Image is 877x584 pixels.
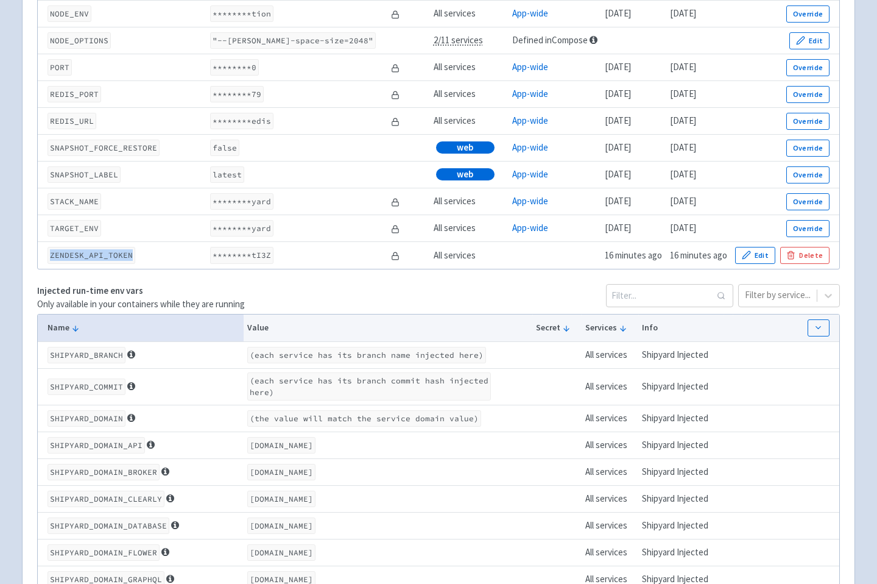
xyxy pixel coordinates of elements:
code: NODE_OPTIONS [48,32,111,49]
time: [DATE] [670,7,696,19]
td: Shipyard Injected [638,432,724,458]
td: All services [429,1,508,27]
td: All services [581,539,638,566]
th: Value [244,315,532,342]
time: [DATE] [670,195,696,207]
p: Only available in your containers while they are running [37,297,245,312]
button: Override [786,220,829,237]
code: SNAPSHOT_FORCE_RESTORE [48,140,160,156]
button: Override [786,86,829,103]
code: [DOMAIN_NAME] [247,437,315,454]
a: App-wide [512,61,548,73]
input: Filter... [606,284,733,307]
code: (the value will match the service domain value) [247,410,481,427]
span: 2/11 services [434,34,483,46]
a: App-wide [512,88,548,99]
code: latest [210,166,244,183]
td: All services [581,368,638,405]
time: 16 minutes ago [605,249,662,261]
code: SHIPYARD_DOMAIN_BROKER [48,464,160,480]
code: SHIPYARD_DOMAIN_DATABASE [48,518,169,534]
a: App-wide [512,141,548,153]
code: SHIPYARD_DOMAIN_FLOWER [48,544,160,561]
a: App-wide [512,115,548,126]
code: TARGET_ENV [48,220,101,237]
td: All services [581,512,638,539]
td: Shipyard Injected [638,539,724,566]
code: SNAPSHOT_LABEL [48,166,121,183]
code: SHIPYARD_DOMAIN [48,410,125,427]
td: All services [429,188,508,215]
button: Override [786,140,829,157]
td: Shipyard Injected [638,485,724,512]
button: Secret [536,321,577,334]
time: [DATE] [605,222,631,233]
td: All services [429,54,508,81]
button: Edit [735,247,775,264]
code: ZENDESK_API_TOKEN [48,247,135,263]
code: [DOMAIN_NAME] [247,464,315,480]
button: Override [786,166,829,183]
time: [DATE] [605,195,631,207]
td: All services [429,215,508,242]
button: Override [786,5,829,23]
span: web [457,141,473,154]
td: Shipyard Injected [638,341,724,368]
code: (each service has its branch commit hash injected here) [247,372,491,401]
time: [DATE] [670,88,696,99]
span: web [457,168,473,180]
button: Override [786,193,829,210]
code: (each service has its branch name injected here) [247,347,486,363]
code: REDIS_URL [48,113,96,129]
code: [DOMAIN_NAME] [247,491,315,507]
button: Edit [789,32,829,49]
button: Override [786,59,829,76]
time: [DATE] [670,222,696,233]
td: All services [581,485,638,512]
td: All services [581,458,638,485]
button: Name [48,321,240,334]
td: All services [429,108,508,135]
td: Shipyard Injected [638,458,724,485]
td: Shipyard Injected [638,405,724,432]
time: [DATE] [605,168,631,180]
th: Info [638,315,724,342]
time: [DATE] [670,61,696,73]
code: "--[PERSON_NAME]-space-size=2048" [210,32,376,49]
code: SHIPYARD_DOMAIN_CLEARLY [48,491,164,507]
code: REDIS_PORT [48,86,101,102]
td: All services [581,432,638,458]
code: SHIPYARD_COMMIT [48,379,125,395]
time: [DATE] [605,141,631,153]
time: [DATE] [605,88,631,99]
time: [DATE] [605,7,631,19]
code: [DOMAIN_NAME] [247,518,315,534]
a: App-wide [512,222,548,233]
a: App-wide [512,7,548,19]
code: SHIPYARD_BRANCH [48,347,125,363]
button: Services [585,321,635,334]
a: Defined in Compose [512,34,588,46]
code: NODE_ENV [48,5,91,22]
a: App-wide [512,168,548,180]
strong: Injected run-time env vars [37,285,143,296]
td: Shipyard Injected [638,512,724,539]
time: [DATE] [670,168,696,180]
time: 16 minutes ago [670,249,727,261]
td: Shipyard Injected [638,368,724,405]
time: [DATE] [605,61,631,73]
time: [DATE] [670,115,696,126]
code: STACK_NAME [48,193,101,210]
td: All services [581,341,638,368]
time: [DATE] [605,115,631,126]
a: App-wide [512,195,548,207]
td: All services [581,405,638,432]
time: [DATE] [670,141,696,153]
code: false [210,140,239,156]
code: SHIPYARD_DOMAIN_API [48,437,145,454]
button: Delete [780,247,829,264]
code: PORT [48,59,72,76]
td: All services [429,242,508,269]
code: [DOMAIN_NAME] [247,544,315,561]
td: All services [429,81,508,108]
